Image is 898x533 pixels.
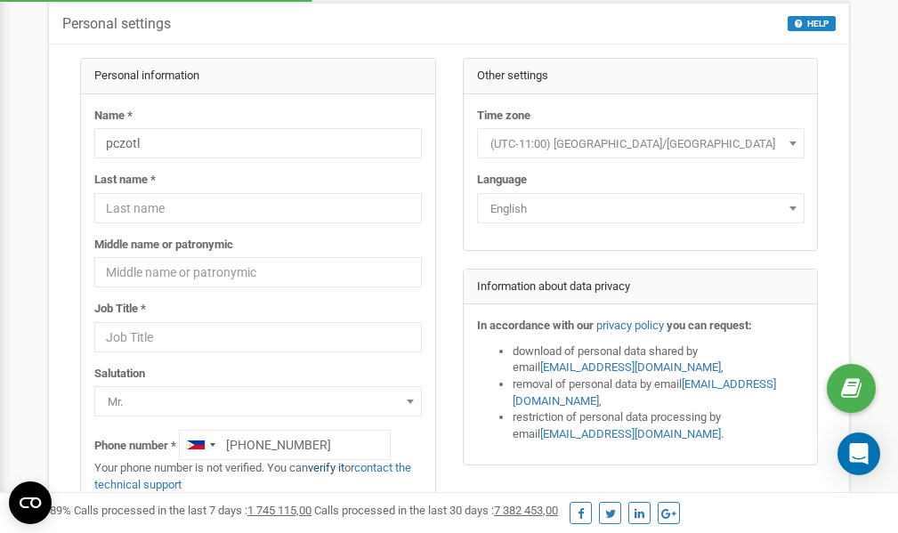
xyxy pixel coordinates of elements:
[494,504,558,517] u: 7 382 453,00
[540,427,721,440] a: [EMAIL_ADDRESS][DOMAIN_NAME]
[513,343,805,376] li: download of personal data shared by email ,
[464,59,818,94] div: Other settings
[477,128,805,158] span: (UTC-11:00) Pacific/Midway
[94,461,411,491] a: contact the technical support
[94,237,233,254] label: Middle name or patronymic
[179,430,391,460] input: +1-800-555-55-55
[477,108,530,125] label: Time zone
[314,504,558,517] span: Calls processed in the last 30 days :
[94,386,422,416] span: Mr.
[667,319,752,332] strong: you can request:
[788,16,836,31] button: HELP
[513,376,805,409] li: removal of personal data by email ,
[94,366,145,383] label: Salutation
[483,132,798,157] span: (UTC-11:00) Pacific/Midway
[94,301,146,318] label: Job Title *
[81,59,435,94] div: Personal information
[94,108,133,125] label: Name *
[94,193,422,223] input: Last name
[101,390,416,415] span: Mr.
[837,432,880,475] div: Open Intercom Messenger
[477,193,805,223] span: English
[477,172,527,189] label: Language
[513,409,805,442] li: restriction of personal data processing by email .
[94,257,422,287] input: Middle name or patronymic
[513,377,776,408] a: [EMAIL_ADDRESS][DOMAIN_NAME]
[540,360,721,374] a: [EMAIL_ADDRESS][DOMAIN_NAME]
[180,431,221,459] div: Telephone country code
[94,172,156,189] label: Last name *
[74,504,311,517] span: Calls processed in the last 7 days :
[596,319,664,332] a: privacy policy
[464,270,818,305] div: Information about data privacy
[9,481,52,524] button: Open CMP widget
[94,128,422,158] input: Name
[247,504,311,517] u: 1 745 115,00
[308,461,344,474] a: verify it
[483,197,798,222] span: English
[94,438,176,455] label: Phone number *
[62,16,171,32] h5: Personal settings
[477,319,594,332] strong: In accordance with our
[94,322,422,352] input: Job Title
[94,460,422,493] p: Your phone number is not verified. You can or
